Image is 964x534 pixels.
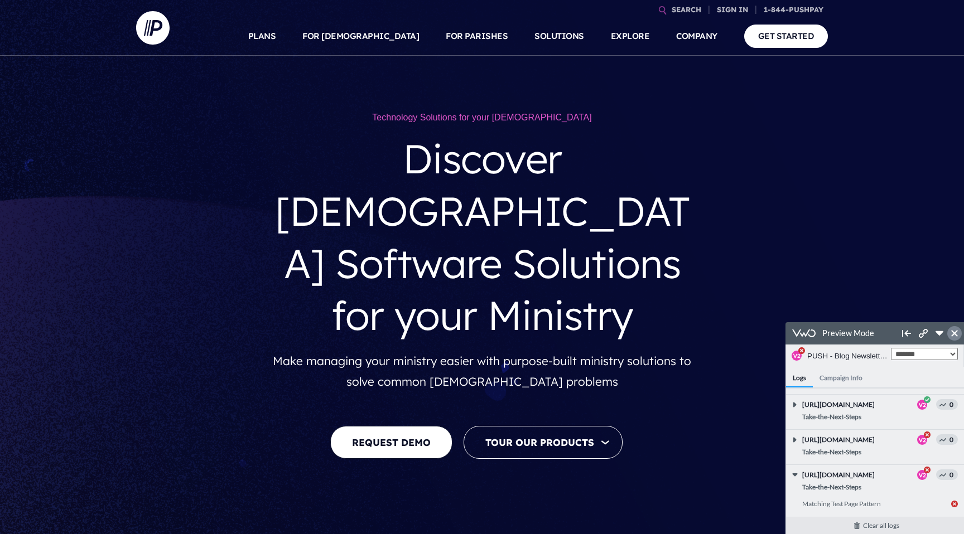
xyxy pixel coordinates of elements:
[302,17,419,56] a: FOR [DEMOGRAPHIC_DATA]
[676,17,717,56] a: COMPANY
[27,45,84,65] h4: Campaign Info
[273,351,691,392] p: Make managing your ministry easier with purpose-built ministry solutions to solve common [DEMOGRA...
[151,112,172,123] span: 0
[17,174,172,188] div: Matching Test Page Pattern
[17,113,117,123] span: [URL][DOMAIN_NAME]
[151,147,172,158] span: 0
[17,148,117,158] span: [URL][DOMAIN_NAME]
[248,17,276,56] a: PLANS
[132,77,142,88] div: V
[17,77,117,88] span: [URL][DOMAIN_NAME]
[330,426,452,459] a: REQUEST DEMO
[22,24,105,43] button: PUSH - Blog Newsletter Signup CTA (ID: 125)
[744,25,828,47] a: GET STARTED
[464,426,623,459] button: Tour Our Products
[137,149,141,156] span: 2
[17,158,172,172] div: Take-the-Next-Steps
[132,148,142,158] div: V
[1,45,27,65] h4: Logs
[151,77,172,88] span: 0
[17,88,172,101] div: Take-the-Next-Steps
[446,17,508,56] a: FOR PARISHES
[17,123,172,137] div: Take-the-Next-Steps
[611,17,650,56] a: EXPLORE
[273,111,691,124] h1: Technology Solutions for your [DEMOGRAPHIC_DATA]
[273,124,691,350] h3: Discover [DEMOGRAPHIC_DATA] Software Solutions for your Ministry
[137,79,141,86] span: 2
[534,17,584,56] a: SOLUTIONS
[132,113,142,123] div: V
[137,114,141,121] span: 2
